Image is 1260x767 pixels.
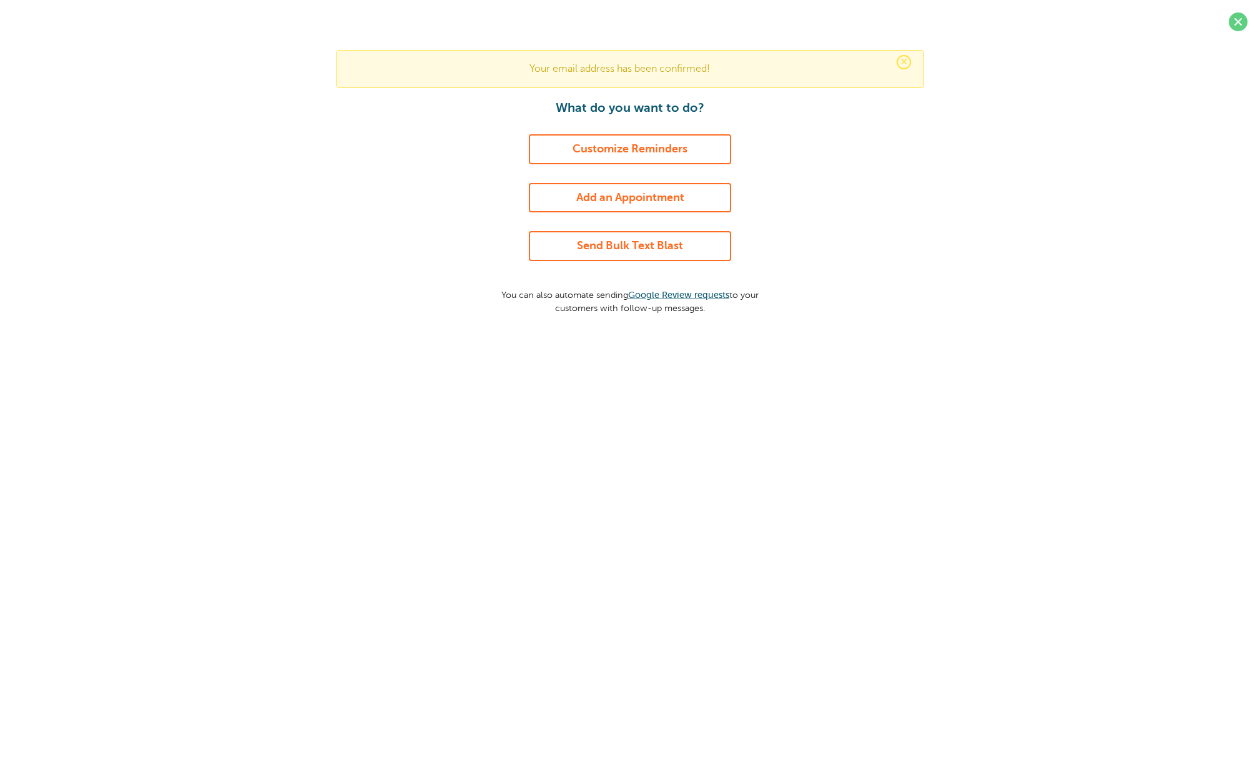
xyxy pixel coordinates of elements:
span: × [897,55,911,69]
a: Customize Reminders [529,134,731,164]
p: You can also automate sending to your customers with follow-up messages. [490,280,770,314]
p: Your email address has been confirmed! [349,63,911,75]
a: Google Review requests [628,290,729,300]
h1: What do you want to do? [490,101,770,116]
a: Add an Appointment [529,183,731,213]
a: Send Bulk Text Blast [529,231,731,261]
